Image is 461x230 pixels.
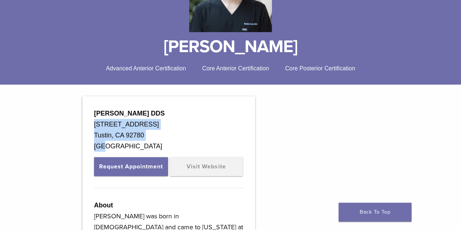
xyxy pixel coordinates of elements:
[170,157,243,176] a: Visit Website
[106,65,186,71] span: Advanced Anterior Certification
[202,65,269,71] span: Core Anterior Certification
[5,38,456,55] h1: [PERSON_NAME]
[94,119,243,130] div: [STREET_ADDRESS]
[94,202,113,209] strong: About
[94,157,168,176] button: Request Appointment
[285,65,355,71] span: Core Posterior Certification
[339,203,411,222] a: Back To Top
[94,110,165,117] strong: [PERSON_NAME] DDS
[94,130,243,152] div: Tustin, CA 92780 [GEOGRAPHIC_DATA]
